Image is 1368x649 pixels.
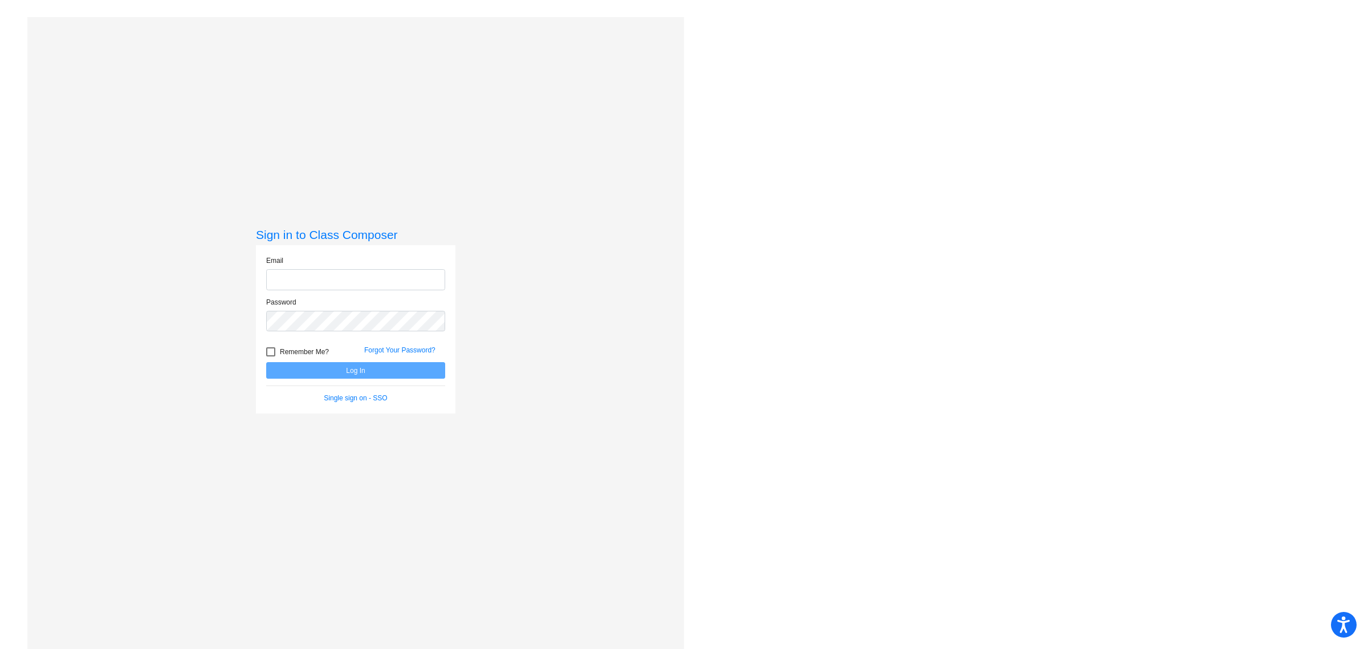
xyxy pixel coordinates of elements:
h3: Sign in to Class Composer [256,228,455,242]
a: Forgot Your Password? [364,346,435,354]
label: Email [266,255,283,266]
button: Log In [266,362,445,379]
a: Single sign on - SSO [324,394,387,402]
label: Password [266,297,296,307]
span: Remember Me? [280,345,329,359]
